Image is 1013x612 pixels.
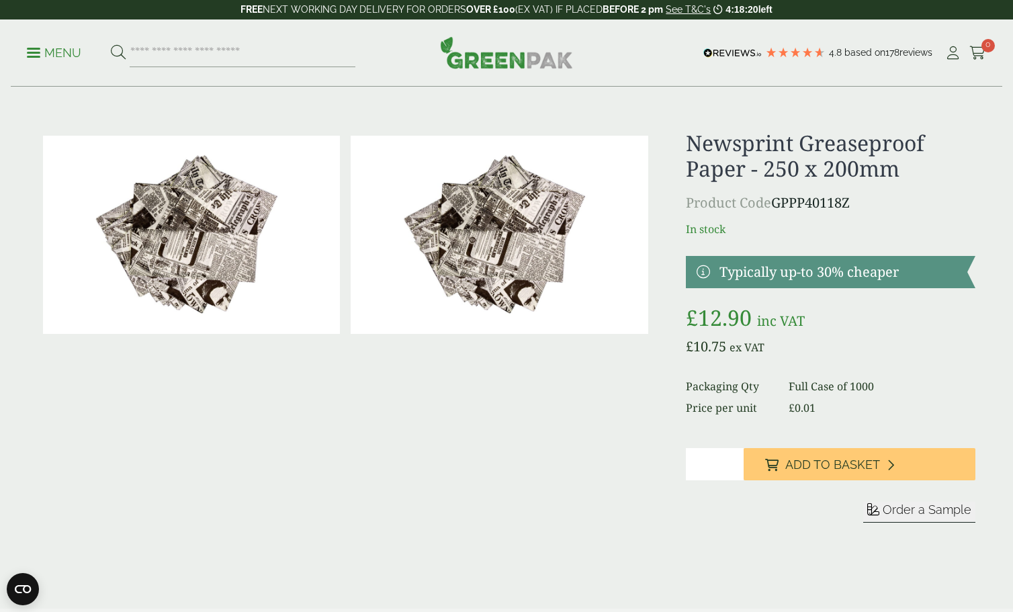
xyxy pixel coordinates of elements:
a: Menu [27,45,81,58]
bdi: 10.75 [686,337,726,355]
span: inc VAT [757,312,805,330]
strong: FREE [240,4,263,15]
span: 178 [885,47,899,58]
p: GPPP40118Z [686,193,975,213]
dt: Price per unit [686,400,773,416]
span: Product Code [686,193,771,212]
dt: Packaging Qty [686,378,773,394]
p: In stock [686,221,975,237]
button: Add to Basket [744,448,975,480]
i: Cart [969,46,986,60]
span: £ [686,303,698,332]
button: Open CMP widget [7,573,39,605]
img: REVIEWS.io [703,48,762,58]
span: left [758,4,773,15]
span: £ [686,337,693,355]
h1: Newsprint Greaseproof Paper - 250 x 200mm [686,130,975,182]
div: 4.78 Stars [765,46,826,58]
dd: Full Case of 1000 [789,378,975,394]
span: Add to Basket [785,457,880,472]
img: GreenPak Supplies [440,36,573,69]
span: 4.8 [829,47,844,58]
span: ex VAT [730,340,764,355]
a: See T&C's [666,4,711,15]
a: 0 [969,43,986,63]
img: Newsprint Greaseproof Paper 250 X 200mm Full Case 0 [351,136,648,334]
bdi: 12.90 [686,303,752,332]
span: reviews [899,47,932,58]
span: Order a Sample [883,502,971,517]
span: 4:18:20 [725,4,758,15]
span: 0 [981,39,995,52]
img: Newsprint Greaseproof Paper 250 X 200mm 0 [43,136,340,334]
strong: BEFORE 2 pm [603,4,663,15]
span: Based on [844,47,885,58]
i: My Account [944,46,961,60]
bdi: 0.01 [789,400,816,415]
strong: OVER £100 [466,4,515,15]
button: Order a Sample [863,502,975,523]
span: £ [789,400,795,415]
p: Menu [27,45,81,61]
